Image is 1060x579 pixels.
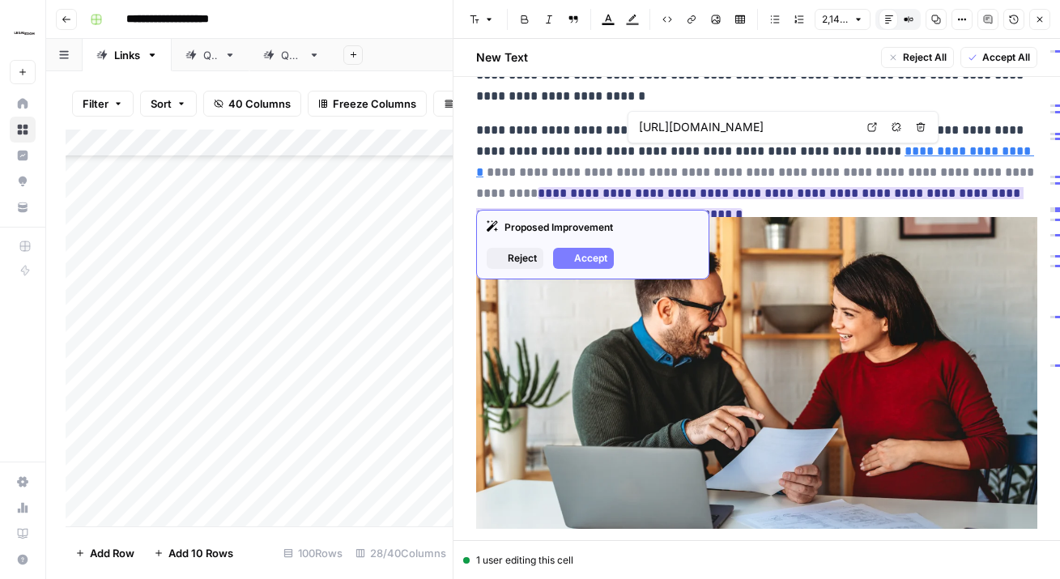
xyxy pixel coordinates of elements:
span: Filter [83,96,109,112]
img: LegalZoom Logo [10,19,39,48]
span: Reject All [903,50,947,65]
button: Help + Support [10,547,36,573]
a: Usage [10,495,36,521]
span: Accept All [982,50,1030,65]
a: Browse [10,117,36,143]
a: QA2 [249,39,334,71]
button: Workspace: LegalZoom [10,13,36,53]
a: Insights [10,143,36,168]
a: Home [10,91,36,117]
button: Add Row [66,540,144,566]
a: Learning Hub [10,521,36,547]
span: Reject [508,251,537,266]
span: 40 Columns [228,96,291,112]
button: Accept All [960,47,1037,68]
span: Add Row [90,545,134,561]
a: Opportunities [10,168,36,194]
div: QA2 [281,47,302,63]
button: Reject [487,248,543,269]
span: Add 10 Rows [168,545,233,561]
span: Accept [574,251,607,266]
span: Sort [151,96,172,112]
div: Proposed Improvement [487,220,699,235]
button: Add 10 Rows [144,540,243,566]
span: Freeze Columns [333,96,416,112]
div: QA [203,47,218,63]
h2: New Text [476,49,528,66]
div: 28/40 Columns [349,540,453,566]
button: Filter [72,91,134,117]
div: 1 user editing this cell [463,553,1050,568]
div: 100 Rows [277,540,349,566]
button: Accept [553,248,614,269]
div: Links [114,47,140,63]
a: QA [172,39,249,71]
button: Freeze Columns [308,91,427,117]
span: 2,149 words [822,12,849,27]
button: Sort [140,91,197,117]
button: Reject All [881,47,954,68]
a: Your Data [10,194,36,220]
a: Links [83,39,172,71]
a: Settings [10,469,36,495]
button: 40 Columns [203,91,301,117]
button: 2,149 words [815,9,871,30]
